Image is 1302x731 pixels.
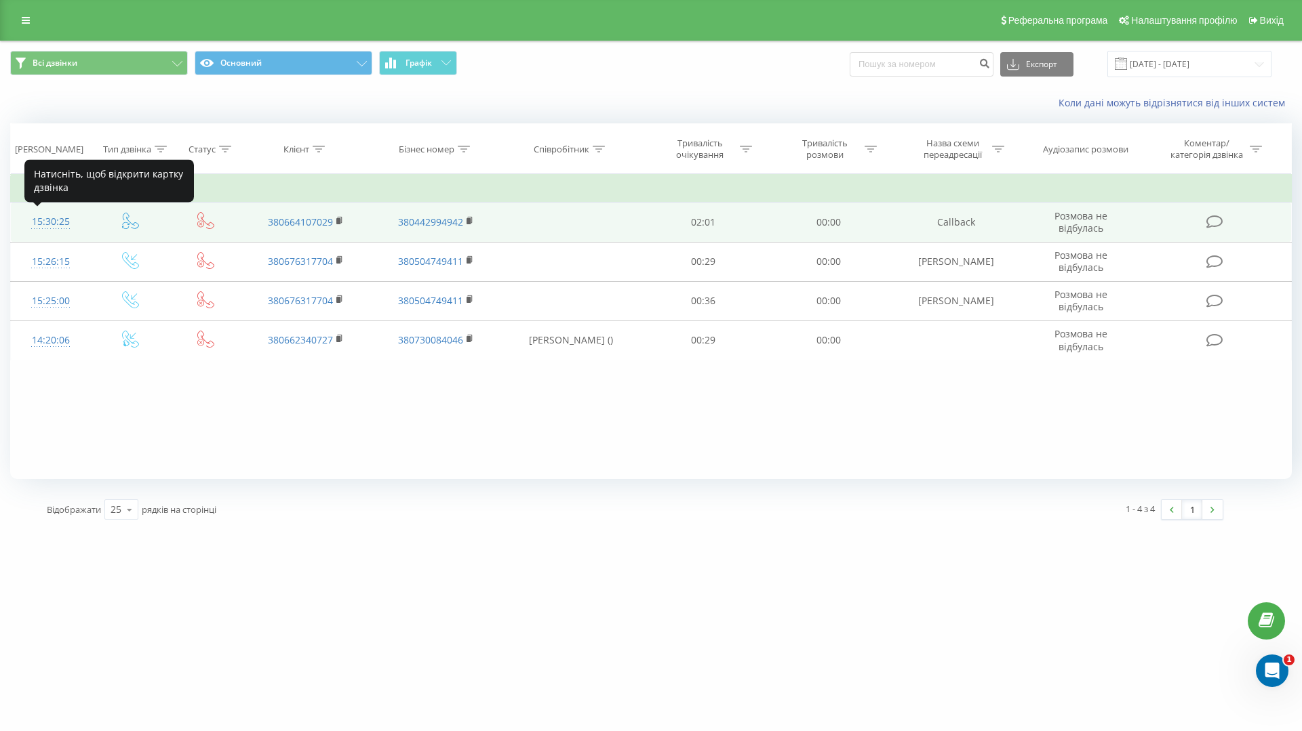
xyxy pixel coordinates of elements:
div: Тип дзвінка [103,144,151,155]
div: Статус [189,144,216,155]
td: 00:00 [766,203,890,242]
td: 00:00 [766,242,890,281]
td: Callback [891,203,1021,242]
a: 380676317704 [268,294,333,307]
a: 380730084046 [398,333,463,346]
div: Аудіозапис розмови [1043,144,1128,155]
div: Коментар/категорія дзвінка [1167,138,1246,161]
button: Графік [379,51,457,75]
a: 380504749411 [398,255,463,268]
div: 1 - 4 з 4 [1126,502,1155,516]
td: 00:29 [641,242,766,281]
a: 1 [1182,500,1202,519]
span: Графік [406,58,432,68]
td: [PERSON_NAME] [891,281,1021,320]
a: 380662340727 [268,333,333,346]
a: 380504749411 [398,294,463,307]
span: Відображати [47,503,101,516]
span: Налаштування профілю [1131,15,1237,26]
span: Всі дзвінки [33,58,77,68]
div: 15:26:15 [24,249,77,275]
td: 00:36 [641,281,766,320]
div: Тривалість очікування [664,138,736,161]
input: Пошук за номером [850,52,993,77]
button: Експорт [1000,52,1073,77]
td: 00:29 [641,320,766,360]
a: 380664107029 [268,215,333,228]
span: Розмова не відбулась [1054,288,1107,313]
div: Клієнт [283,144,309,155]
span: Розмова не відбулась [1054,327,1107,352]
td: [PERSON_NAME] [891,242,1021,281]
span: Розмова не відбулась [1054,249,1107,274]
div: Тривалість розмови [789,138,861,161]
td: 00:00 [766,320,890,360]
a: 380442994942 [398,215,463,228]
button: Основний [195,51,372,75]
div: 15:30:25 [24,209,77,235]
div: Назва схеми переадресації [916,138,989,161]
span: Реферальна програма [1008,15,1108,26]
div: 15:25:00 [24,288,77,314]
div: Співробітник [534,144,589,155]
td: [PERSON_NAME] () [500,320,641,360]
div: 14:20:06 [24,327,77,354]
span: Розмова не відбулась [1054,209,1107,234]
span: 1 [1284,654,1295,665]
td: 02:01 [641,203,766,242]
div: 25 [111,503,121,516]
a: 380676317704 [268,255,333,268]
div: Бізнес номер [399,144,454,155]
div: [PERSON_NAME] [15,144,83,155]
div: Натисніть, щоб відкрити картку дзвінка [24,159,194,202]
td: 00:00 [766,281,890,320]
span: рядків на сторінці [142,503,216,516]
a: Коли дані можуть відрізнятися вiд інших систем [1059,96,1292,109]
span: Вихід [1260,15,1284,26]
button: Всі дзвінки [10,51,188,75]
td: Сьогодні [11,175,1292,203]
iframe: Intercom live chat [1256,654,1288,687]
